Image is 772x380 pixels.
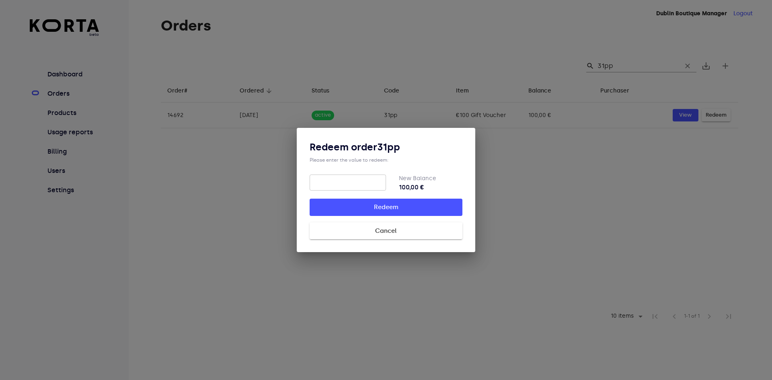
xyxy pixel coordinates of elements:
[310,157,462,163] div: Please enter the value to redeem:
[399,183,462,192] strong: 100,00 €
[310,222,462,239] button: Cancel
[310,141,462,154] h3: Redeem order 31pp
[322,226,450,236] span: Cancel
[322,202,450,212] span: Redeem
[310,199,462,216] button: Redeem
[399,175,436,182] label: New Balance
